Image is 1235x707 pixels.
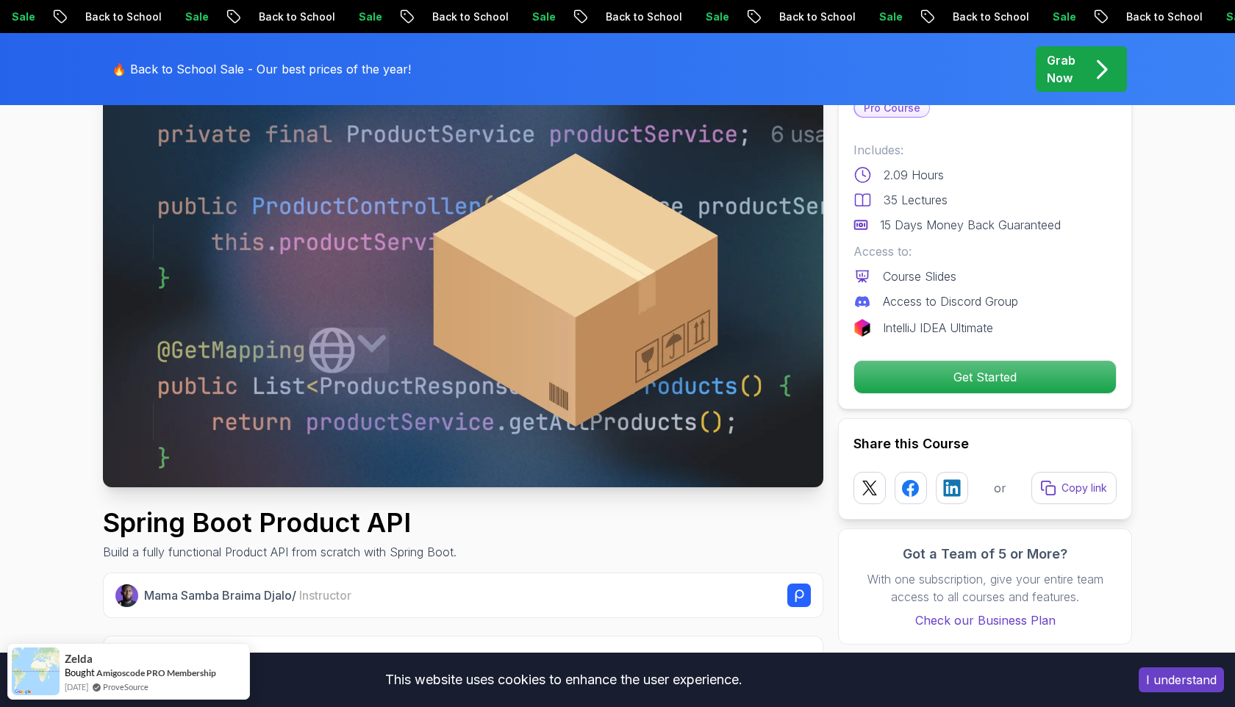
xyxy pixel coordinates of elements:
p: Build a fully functional Product API from scratch with Spring Boot. [103,543,457,561]
p: 🔥 Back to School Sale - Our best prices of the year! [112,60,411,78]
p: Access to: [853,243,1117,260]
span: [DATE] [65,681,88,693]
p: Course Slides [883,268,956,285]
p: Grab Now [1047,51,1075,87]
button: Get Started [853,360,1117,394]
p: Back to School [382,10,482,24]
h2: Share this Course [853,434,1117,454]
p: 15 Days Money Back Guaranteed [880,216,1061,234]
p: Copy link [1062,481,1107,495]
img: provesource social proof notification image [12,647,60,695]
a: Check our Business Plan [853,611,1117,629]
p: With one subscription, give your entire team access to all courses and features. [853,570,1117,606]
p: Sale [1175,10,1223,24]
p: Get Started [854,361,1116,393]
span: Bought [65,667,95,678]
p: Sale [482,10,529,24]
p: Back to School [1075,10,1175,24]
p: Back to School [902,10,1002,24]
a: ProveSource [103,681,148,693]
p: Sale [655,10,702,24]
p: Back to School [35,10,135,24]
button: Copy link [1031,472,1117,504]
span: Instructor [299,588,351,603]
img: spring-product-api_thumbnail [103,82,823,487]
a: Amigoscode PRO Membership [96,667,216,678]
p: Sale [828,10,876,24]
span: Zelda [65,653,93,665]
p: Sale [135,10,182,24]
p: Back to School [729,10,828,24]
p: or [994,479,1006,497]
div: This website uses cookies to enhance the user experience. [11,664,1117,696]
img: Nelson Djalo [115,584,138,607]
p: Back to School [208,10,308,24]
button: Accept cookies [1139,667,1224,692]
p: Sale [1002,10,1049,24]
p: 2.09 Hours [884,166,944,184]
p: Back to School [555,10,655,24]
p: Mama Samba Braima Djalo / [144,586,351,604]
h3: Got a Team of 5 or More? [853,544,1117,564]
img: jetbrains logo [853,319,871,337]
h1: Spring Boot Product API [103,508,457,537]
p: Includes: [853,141,1117,159]
p: 35 Lectures [884,191,948,209]
p: Access to Discord Group [883,293,1018,310]
p: Pro Course [855,99,929,117]
p: Sale [308,10,355,24]
p: IntelliJ IDEA Ultimate [883,319,993,337]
